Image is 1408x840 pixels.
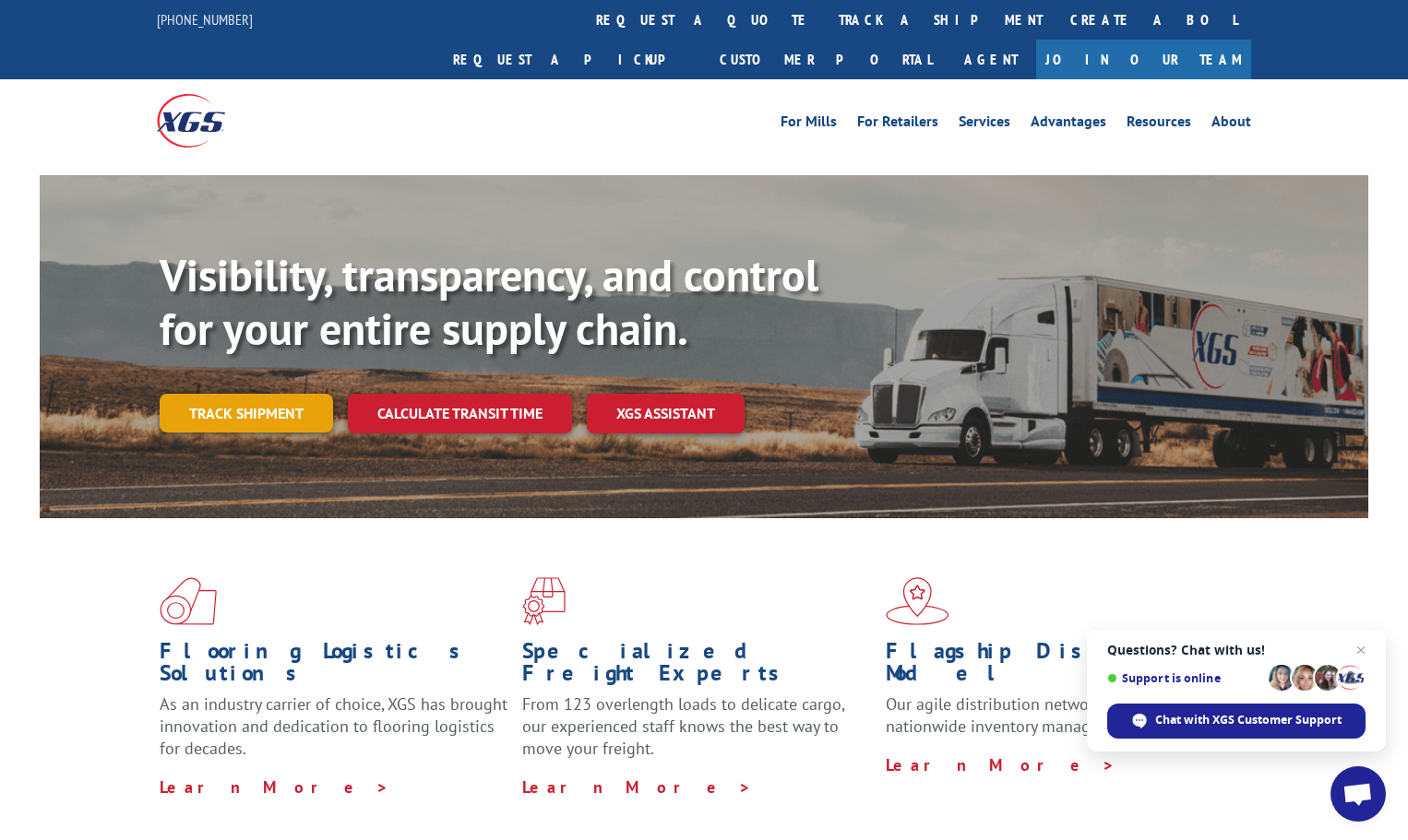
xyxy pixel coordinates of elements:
a: Learn More > [522,776,752,798]
a: XGS ASSISTANT [587,394,745,433]
a: Join Our Team [1036,40,1251,79]
a: Learn More > [886,754,1116,775]
a: Request a pickup [439,40,706,79]
a: [PHONE_NUMBER] [157,10,253,29]
b: Visibility, transparency, and control for your entire supply chain. [160,246,818,357]
p: From 123 overlength loads to delicate cargo, our experienced staff knows the best way to move you... [522,693,871,775]
a: Learn More > [160,776,389,798]
a: Track shipment [160,394,333,432]
span: Support is online [1107,671,1262,685]
a: About [1211,114,1251,135]
span: Our agile distribution network gives you nationwide inventory management on demand. [886,693,1225,737]
span: As an industry carrier of choice, XGS has brought innovation and dedication to flooring logistics... [160,693,507,759]
a: Customer Portal [706,40,946,79]
span: Questions? Chat with us! [1107,643,1366,657]
h1: Flooring Logistics Solutions [160,640,508,693]
img: xgs-icon-focused-on-flooring-red [522,577,566,625]
a: For Retailers [857,114,938,135]
h1: Flagship Distribution Model [886,640,1235,693]
span: Chat with XGS Customer Support [1107,704,1366,739]
a: Calculate transit time [348,394,572,433]
a: Resources [1127,114,1191,135]
span: Chat with XGS Customer Support [1155,712,1342,728]
a: Services [959,114,1010,135]
a: For Mills [781,114,837,135]
img: xgs-icon-total-supply-chain-intelligence-red [160,577,217,625]
a: Agent [946,40,1036,79]
a: Advantages [1031,114,1106,135]
a: Open chat [1330,766,1386,822]
img: xgs-icon-flagship-distribution-model-red [886,577,949,625]
h1: Specialized Freight Experts [522,640,871,693]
